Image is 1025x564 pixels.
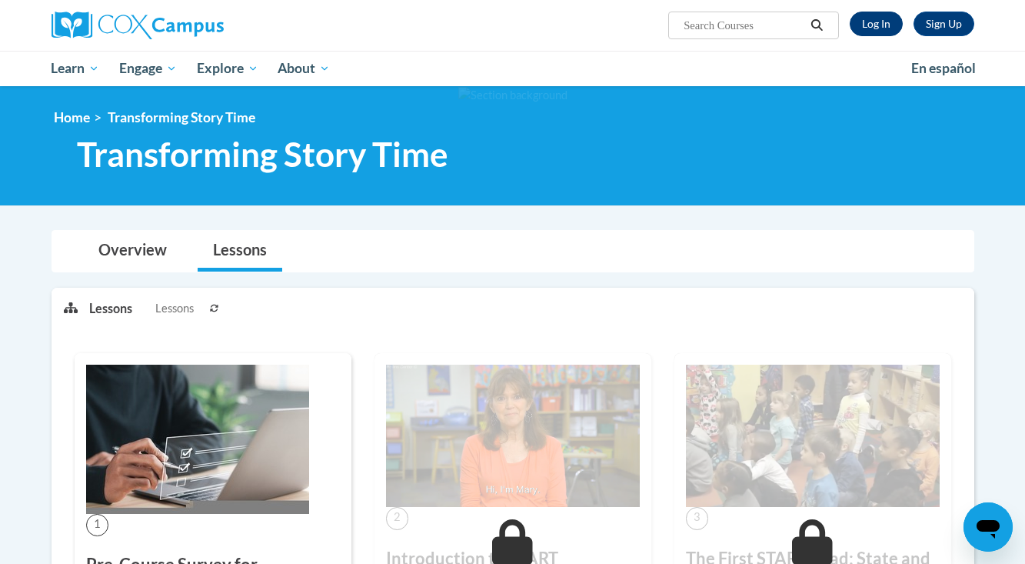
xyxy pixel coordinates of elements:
[51,59,99,78] span: Learn
[686,365,940,508] img: Course Image
[77,134,448,175] span: Transforming Story Time
[54,109,90,125] a: Home
[911,60,976,76] span: En español
[86,514,108,536] span: 1
[187,51,268,86] a: Explore
[52,12,224,39] img: Cox Campus
[386,365,640,508] img: Course Image
[686,507,708,529] span: 3
[198,231,282,272] a: Lessons
[28,51,997,86] div: Main menu
[119,59,177,78] span: Engage
[901,52,986,85] a: En español
[850,12,903,36] a: Log In
[83,231,182,272] a: Overview
[914,12,974,36] a: Register
[963,502,1013,552] iframe: Button to launch messaging window
[458,87,567,104] img: Section background
[682,16,805,35] input: Search Courses
[268,51,340,86] a: About
[42,51,110,86] a: Learn
[197,59,258,78] span: Explore
[86,365,309,514] img: Course Image
[89,300,132,317] p: Lessons
[155,300,194,317] span: Lessons
[805,16,828,35] button: Search
[386,507,408,529] span: 2
[108,109,255,125] span: Transforming Story Time
[52,12,344,39] a: Cox Campus
[278,59,330,78] span: About
[109,51,187,86] a: Engage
